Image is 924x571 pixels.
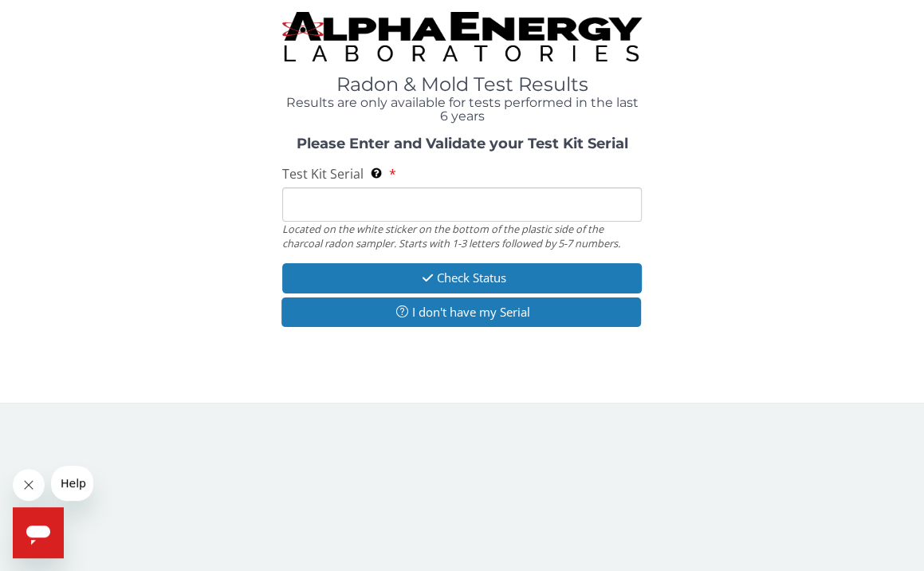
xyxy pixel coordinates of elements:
img: TightCrop.jpg [282,12,643,61]
strong: Please Enter and Validate your Test Kit Serial [296,135,627,152]
iframe: Message from company [51,466,93,501]
span: Test Kit Serial [282,165,364,183]
iframe: Close message [13,469,45,501]
div: Located on the white sticker on the bottom of the plastic side of the charcoal radon sampler. Sta... [282,222,643,251]
button: I don't have my Serial [281,297,642,327]
h4: Results are only available for tests performed in the last 6 years [282,96,643,124]
h1: Radon & Mold Test Results [282,74,643,95]
iframe: Button to launch messaging window [13,507,64,558]
button: Check Status [282,263,643,293]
